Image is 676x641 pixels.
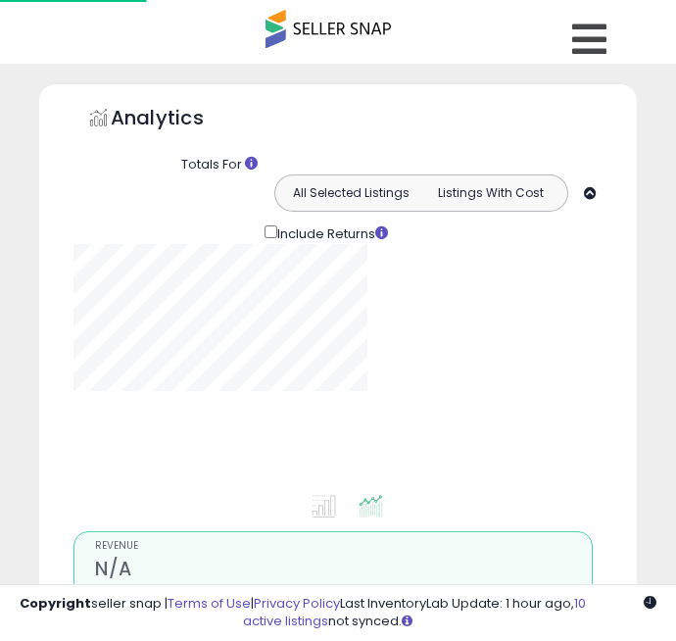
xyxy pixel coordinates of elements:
[243,595,657,631] div: Last InventoryLab Update: 1 hour ago, not synced.
[402,615,412,627] i: Click here to read more about un-synced listings.
[95,541,592,552] span: Revenue
[168,594,251,613] a: Terms of Use
[20,594,91,613] strong: Copyright
[111,104,242,136] h5: Analytics
[95,558,592,584] h2: N/A
[20,595,340,614] div: seller snap | |
[254,594,340,613] a: Privacy Policy
[243,594,587,631] a: 10 active listings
